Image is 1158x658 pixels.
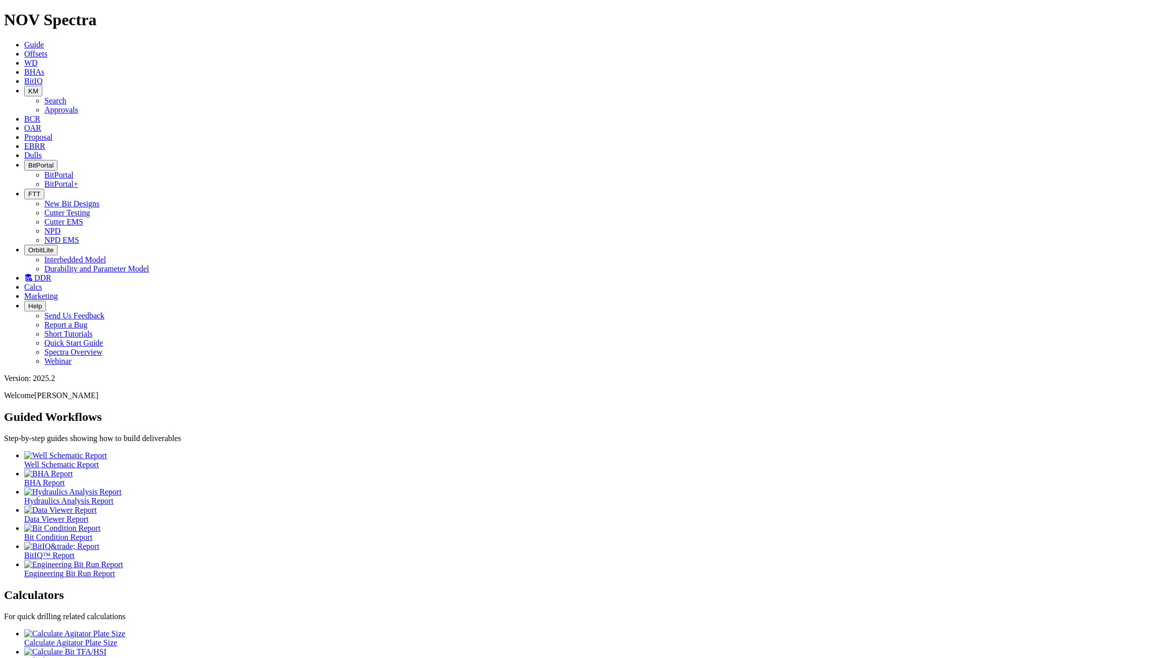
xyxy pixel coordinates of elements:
a: Quick Start Guide [44,339,103,347]
a: Durability and Parameter Model [44,264,149,273]
img: Engineering Bit Run Report [24,560,123,569]
a: BitPortal [44,171,74,179]
span: [PERSON_NAME] [34,391,98,400]
a: Search [44,96,67,105]
p: For quick drilling related calculations [4,612,1154,621]
span: FTT [28,190,40,198]
a: Well Schematic Report Well Schematic Report [24,451,1154,469]
a: OAR [24,124,41,132]
a: Cutter EMS [44,217,83,226]
a: Calculate Agitator Plate Size Calculate Agitator Plate Size [24,629,1154,647]
a: WD [24,59,38,67]
img: Bit Condition Report [24,524,100,533]
button: OrbitLite [24,245,57,255]
a: Bit Condition Report Bit Condition Report [24,524,1154,541]
a: Webinar [44,357,72,365]
h1: NOV Spectra [4,11,1154,29]
button: KM [24,86,42,96]
span: BitIQ™ Report [24,551,75,560]
span: BHA Report [24,478,65,487]
a: New Bit Designs [44,199,99,208]
a: Guide [24,40,44,49]
span: Engineering Bit Run Report [24,569,115,578]
a: Offsets [24,49,47,58]
a: Data Viewer Report Data Viewer Report [24,506,1154,523]
span: KM [28,87,38,95]
img: BHA Report [24,469,73,478]
a: BHA Report BHA Report [24,469,1154,487]
a: Marketing [24,292,58,300]
span: Hydraulics Analysis Report [24,497,113,505]
p: Step-by-step guides showing how to build deliverables [4,434,1154,443]
a: Interbedded Model [44,255,106,264]
span: BitPortal [28,161,53,169]
h2: Guided Workflows [4,410,1154,424]
a: BitIQ&trade; Report BitIQ™ Report [24,542,1154,560]
img: BitIQ&trade; Report [24,542,99,551]
button: Help [24,301,46,311]
a: BCR [24,115,40,123]
a: Calcs [24,283,42,291]
span: Help [28,302,42,310]
div: Version: 2025.2 [4,374,1154,383]
a: NPD [44,227,61,235]
p: Welcome [4,391,1154,400]
span: Bit Condition Report [24,533,92,541]
a: Approvals [44,105,78,114]
img: Calculate Agitator Plate Size [24,629,125,638]
a: BitIQ [24,77,42,85]
a: Cutter Testing [44,208,90,217]
a: Engineering Bit Run Report Engineering Bit Run Report [24,560,1154,578]
a: EBRR [24,142,45,150]
a: DDR [24,273,51,282]
a: Proposal [24,133,52,141]
span: Well Schematic Report [24,460,99,469]
span: Data Viewer Report [24,515,89,523]
a: NPD EMS [44,236,79,244]
img: Hydraulics Analysis Report [24,487,122,497]
button: FTT [24,189,44,199]
a: BitPortal+ [44,180,78,188]
h2: Calculators [4,588,1154,602]
a: Hydraulics Analysis Report Hydraulics Analysis Report [24,487,1154,505]
span: DDR [34,273,51,282]
img: Data Viewer Report [24,506,97,515]
img: Calculate Bit TFA/HSI [24,647,106,656]
a: BHAs [24,68,44,76]
a: Report a Bug [44,320,87,329]
a: Spectra Overview [44,348,102,356]
span: OrbitLite [28,246,53,254]
a: Short Tutorials [44,330,93,338]
button: BitPortal [24,160,57,171]
img: Well Schematic Report [24,451,107,460]
a: Dulls [24,151,42,159]
a: Send Us Feedback [44,311,104,320]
